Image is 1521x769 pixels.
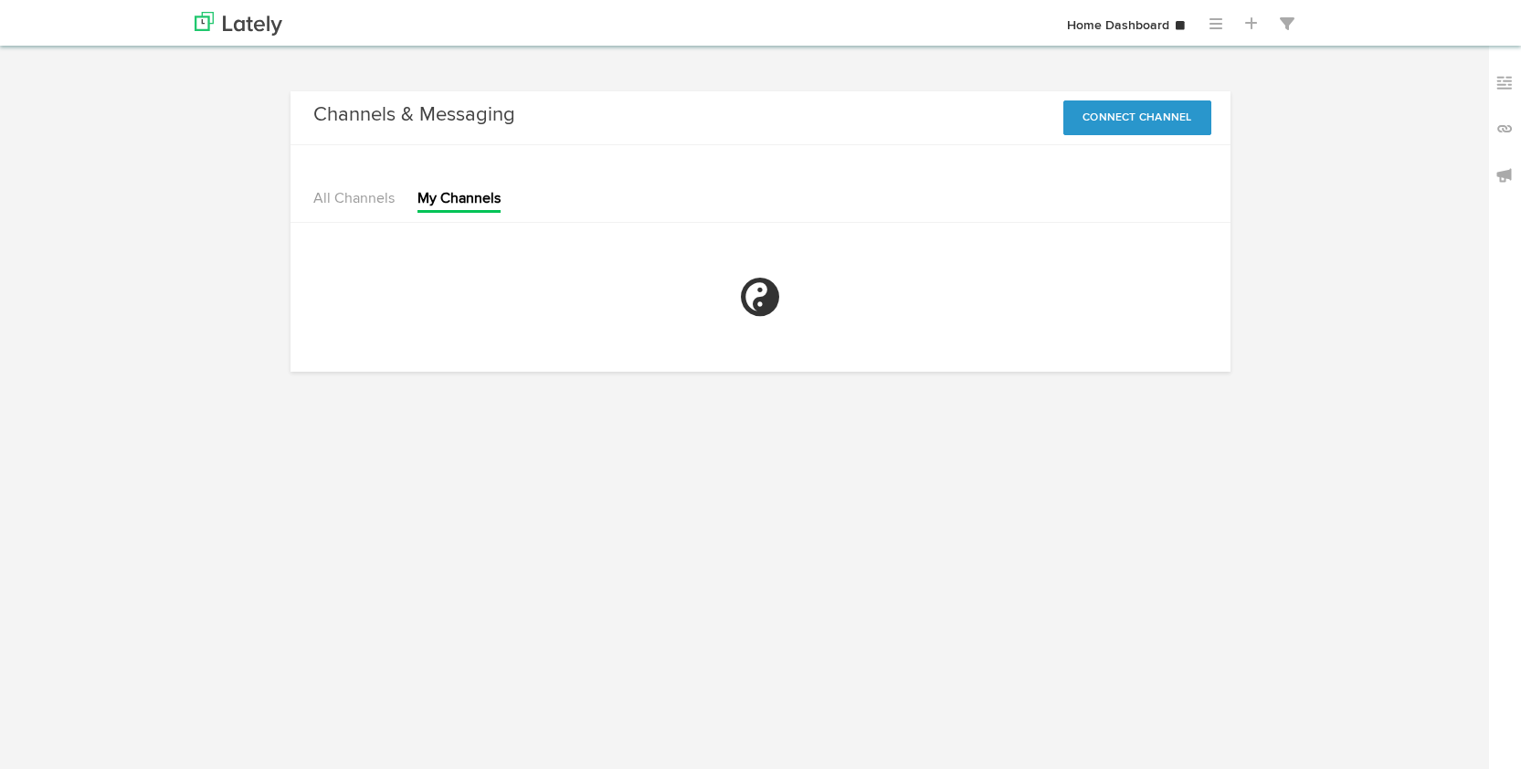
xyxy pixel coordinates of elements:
img: logo_lately_bg_light.svg [195,12,282,36]
img: announcements_off.svg [1495,166,1514,184]
img: links_off.svg [1495,120,1514,138]
button: Connect Channel [1063,100,1211,135]
a: All Channels [313,192,395,206]
a: My Channels [417,192,501,206]
img: keywords_off.svg [1495,74,1514,92]
h3: Channels & Messaging [313,100,515,130]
